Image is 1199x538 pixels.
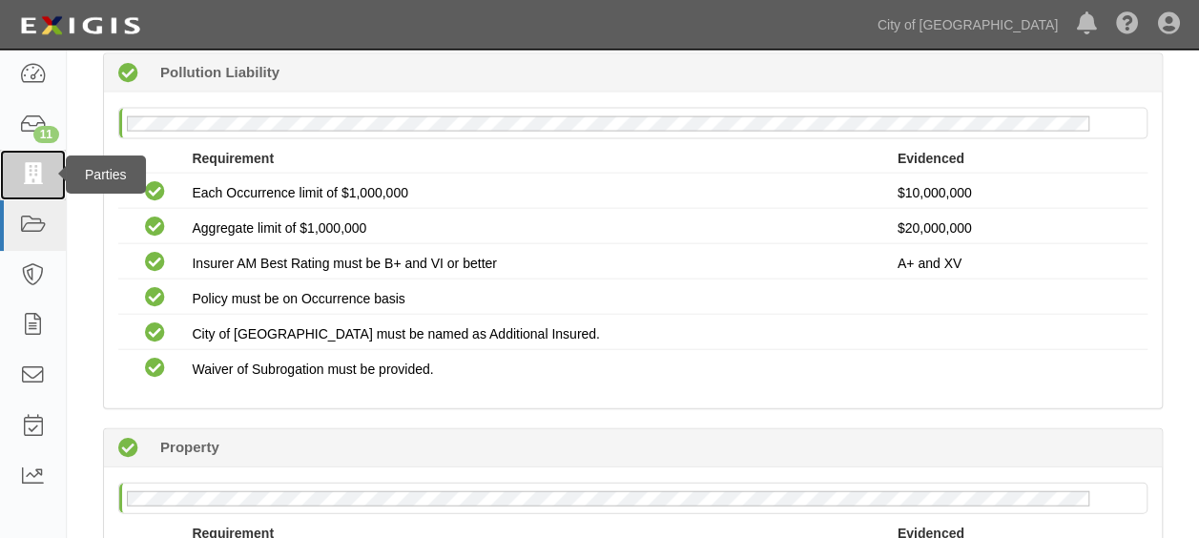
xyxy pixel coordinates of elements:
span: Insurer AM Best Rating must be B+ and VI or better [192,256,496,271]
div: Parties [66,155,146,194]
p: A+ and XV [898,254,1133,273]
span: Aggregate limit of $1,000,000 [192,220,366,236]
a: City of [GEOGRAPHIC_DATA] [868,6,1067,44]
b: Pollution Liability [160,62,279,82]
span: Waiver of Subrogation must be provided. [192,362,433,377]
img: logo-5460c22ac91f19d4615b14bd174203de0afe785f0fc80cf4dbbc73dc1793850b.png [14,9,146,43]
p: $20,000,000 [898,218,1133,238]
i: Compliant [145,288,165,308]
i: Compliant 404 days (since 09/05/2024) [118,64,138,84]
span: Each Occurrence limit of $1,000,000 [192,185,407,200]
i: Compliant [145,217,165,238]
i: Compliant [145,253,165,273]
i: Compliant [145,359,165,379]
i: Compliant 71 days (since 08/04/2025) [118,439,138,459]
p: $10,000,000 [898,183,1133,202]
b: Property [160,437,219,457]
span: Policy must be on Occurrence basis [192,291,404,306]
strong: Requirement [192,151,274,166]
i: Compliant [145,323,165,343]
i: Help Center - Complianz [1116,13,1139,36]
div: 11 [33,126,59,143]
strong: Evidenced [898,151,964,166]
span: City of [GEOGRAPHIC_DATA] must be named as Additional Insured. [192,326,599,341]
i: Compliant [145,182,165,202]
